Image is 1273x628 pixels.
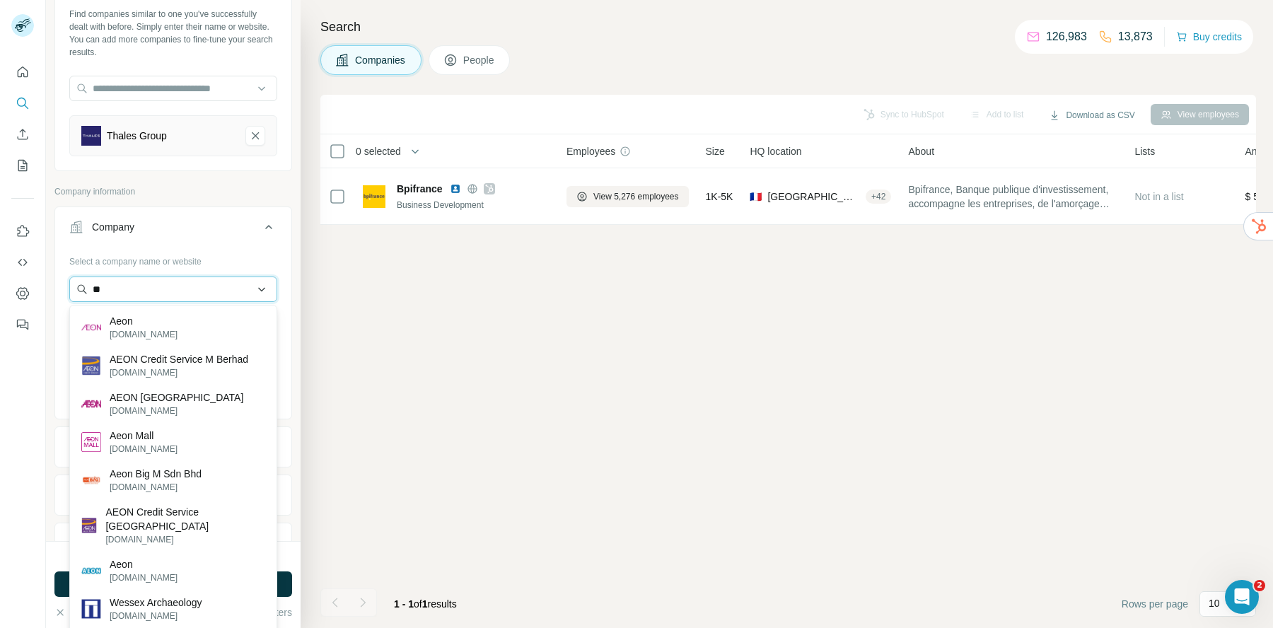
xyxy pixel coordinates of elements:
[81,599,101,619] img: Wessex Archaeology
[566,144,615,158] span: Employees
[450,183,461,194] img: LinkedIn logo
[397,199,550,211] div: Business Development
[866,190,891,203] div: + 42
[110,390,243,405] p: AEON [GEOGRAPHIC_DATA]
[110,352,248,366] p: AEON Credit Service M Berhad
[320,17,1256,37] h4: Search
[1134,144,1155,158] span: Lists
[566,186,689,207] button: View 5,276 employees
[110,429,178,443] p: Aeon Mall
[356,144,401,158] span: 0 selected
[908,144,934,158] span: About
[81,318,101,337] img: Aeon
[11,122,34,147] button: Enrich CSV
[81,126,101,146] img: Thales Group-logo
[107,129,167,143] div: Thales Group
[245,126,265,146] button: Thales Group-remove-button
[394,598,457,610] span: results
[54,605,95,620] button: Clear
[110,557,178,571] p: Aeon
[110,405,243,417] p: [DOMAIN_NAME]
[110,328,178,341] p: [DOMAIN_NAME]
[92,220,134,234] div: Company
[593,190,679,203] span: View 5,276 employees
[1134,191,1183,202] span: Not in a list
[110,571,178,584] p: [DOMAIN_NAME]
[55,478,291,512] button: HQ location
[81,356,101,376] img: AEON Credit Service M Berhad
[706,190,733,204] span: 1K-5K
[54,571,292,597] button: Run search
[463,53,496,67] span: People
[110,366,248,379] p: [DOMAIN_NAME]
[11,250,34,275] button: Use Surfe API
[11,219,34,244] button: Use Surfe on LinkedIn
[110,481,202,494] p: [DOMAIN_NAME]
[110,610,202,622] p: [DOMAIN_NAME]
[69,8,277,59] div: Find companies similar to one you've successfully dealt with before. Simply enter their name or w...
[363,185,385,208] img: Logo of Bpifrance
[105,533,265,546] p: [DOMAIN_NAME]
[110,314,178,328] p: Aeon
[81,394,101,414] img: AEON Vietnam
[11,281,34,306] button: Dashboard
[11,59,34,85] button: Quick start
[750,144,801,158] span: HQ location
[355,53,407,67] span: Companies
[55,526,291,560] button: Annual revenue ($)
[1176,27,1242,47] button: Buy credits
[1118,28,1153,45] p: 13,873
[69,250,277,268] div: Select a company name or website
[767,190,860,204] span: [GEOGRAPHIC_DATA], [GEOGRAPHIC_DATA]
[81,432,101,452] img: Aeon Mall
[397,182,443,196] span: Bpifrance
[11,312,34,337] button: Feedback
[394,598,414,610] span: 1 - 1
[110,443,178,455] p: [DOMAIN_NAME]
[11,153,34,178] button: My lists
[908,182,1117,211] span: Bpifrance, Banque publique d'investissement, accompagne les entreprises, de l'amorçage jusqu'à la...
[1046,28,1087,45] p: 126,983
[81,518,97,533] img: AEON Credit Service Indonesia
[110,467,202,481] p: Aeon Big M Sdn Bhd
[1039,105,1144,126] button: Download as CSV
[54,185,292,198] p: Company information
[81,470,101,490] img: Aeon Big M Sdn Bhd
[422,598,428,610] span: 1
[110,595,202,610] p: Wessex Archaeology
[55,430,291,464] button: Industry
[414,598,422,610] span: of
[750,190,762,204] span: 🇫🇷
[55,210,291,250] button: Company
[706,144,725,158] span: Size
[81,561,101,581] img: Aeon
[11,91,34,116] button: Search
[105,505,265,533] p: AEON Credit Service [GEOGRAPHIC_DATA]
